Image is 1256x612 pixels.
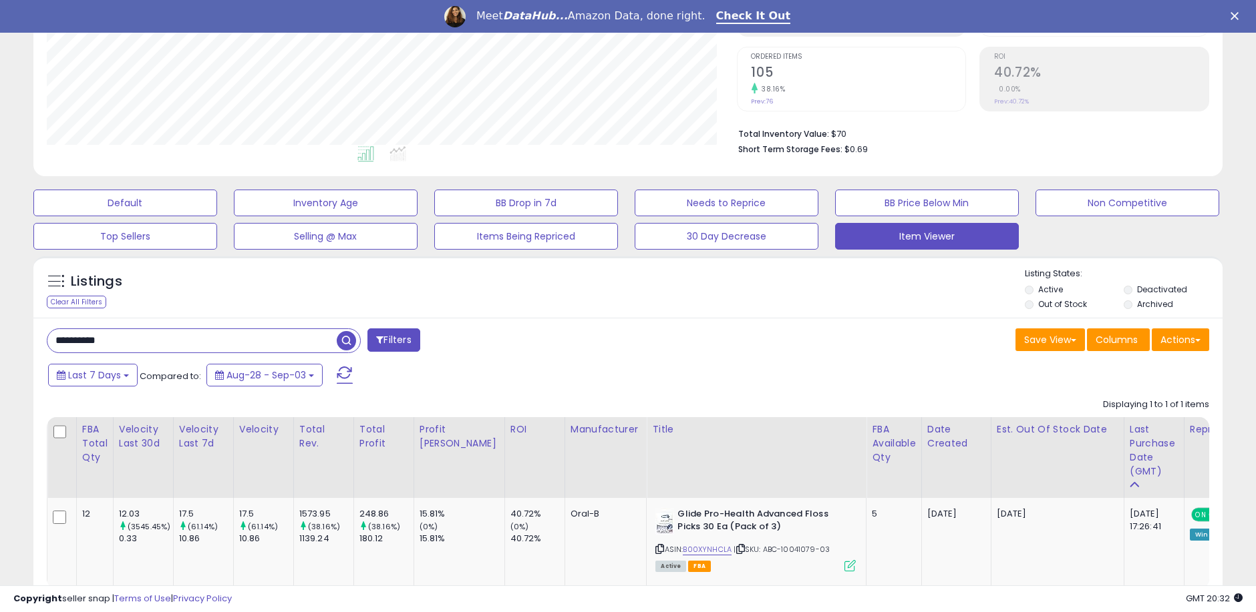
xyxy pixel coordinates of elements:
a: Terms of Use [114,592,171,605]
button: Inventory Age [234,190,418,216]
span: Last 7 Days [68,368,121,382]
span: All listings currently available for purchase on Amazon [655,561,686,572]
div: FBA Available Qty [872,422,915,465]
small: Prev: 40.72% [994,97,1029,105]
a: B00XYNHCLA [683,544,732,555]
div: 248.86 [359,508,414,520]
div: Displaying 1 to 1 of 1 items [1103,398,1209,411]
strong: Copyright [13,592,62,605]
div: Title [652,422,860,436]
span: Compared to: [140,370,201,382]
div: 1573.95 [299,508,353,520]
button: Actions [1152,328,1209,351]
div: 12.03 [119,508,173,520]
button: Aug-28 - Sep-03 [206,364,323,386]
small: 38.16% [758,84,786,94]
button: BB Drop in 7d [434,190,618,216]
div: Close [1231,12,1244,20]
div: 12 [82,508,103,520]
button: Items Being Repriced [434,223,618,250]
button: Last 7 Days [48,364,138,386]
i: DataHub... [503,9,568,22]
div: Manufacturer [571,422,641,436]
span: Aug-28 - Sep-03 [226,368,306,382]
div: Total Rev. [299,422,348,450]
small: (61.14%) [248,521,278,532]
div: 15.81% [420,508,504,520]
li: $70 [739,125,1200,141]
button: Top Sellers [33,223,217,250]
div: 15.81% [420,533,504,545]
label: Archived [1137,298,1173,310]
a: Check It Out [716,9,791,24]
small: (0%) [420,521,438,532]
span: FBA [688,561,711,572]
div: Velocity Last 7d [179,422,228,450]
div: Date Created [927,422,985,450]
div: 40.72% [510,508,565,520]
small: (0%) [510,521,529,532]
span: | SKU: ABC-10041079-03 [734,544,830,555]
p: Listing States: [1025,268,1223,280]
div: 10.86 [179,533,233,545]
div: Clear All Filters [47,296,106,308]
button: Needs to Reprice [635,190,818,216]
a: Privacy Policy [173,592,232,605]
div: 10.86 [239,533,293,545]
button: Columns [1087,328,1150,351]
label: Deactivated [1137,284,1187,295]
div: Meet Amazon Data, done right. [476,9,705,23]
div: Repricing [1190,422,1242,436]
div: 40.72% [510,533,565,545]
div: Oral-B [571,508,637,520]
b: Short Term Storage Fees: [739,143,843,155]
h2: 105 [752,65,966,83]
button: Default [33,190,217,216]
div: 0.33 [119,533,173,545]
b: Glide Pro-Health Advanced Floss Picks 30 Ea (Pack of 3) [677,508,840,536]
div: Profit [PERSON_NAME] [420,422,499,450]
h2: 40.72% [994,65,1209,83]
button: Filters [367,328,420,352]
div: [DATE] [927,508,981,520]
small: (3545.45%) [128,521,171,532]
p: [DATE] [997,508,1114,520]
div: Velocity Last 30d [119,422,168,450]
button: Item Viewer [835,223,1019,250]
span: $0.69 [845,143,869,156]
button: BB Price Below Min [835,190,1019,216]
small: (61.14%) [188,521,218,532]
small: (38.16%) [368,521,400,532]
label: Active [1038,284,1063,295]
div: Velocity [239,422,288,436]
div: 17.5 [179,508,233,520]
div: seller snap | | [13,593,232,605]
div: Last Purchase Date (GMT) [1130,422,1179,479]
div: Est. Out Of Stock Date [997,422,1118,436]
small: Prev: 76 [752,97,774,105]
div: ASIN: [655,508,856,570]
div: 17.5 [239,508,293,520]
div: 1139.24 [299,533,353,545]
div: Total Profit [359,422,408,450]
b: Total Inventory Value: [739,128,830,139]
span: ON [1193,509,1209,521]
span: Ordered Items [752,53,966,61]
div: 5 [872,508,911,520]
small: 0.00% [994,84,1021,94]
div: [DATE] 17:26:41 [1130,508,1174,532]
div: 180.12 [359,533,414,545]
button: Save View [1015,328,1085,351]
h5: Listings [71,272,122,291]
label: Out of Stock [1038,298,1087,310]
span: ROI [994,53,1209,61]
div: ROI [510,422,559,436]
img: 41PsfHleWsL._SL40_.jpg [655,508,674,535]
button: Non Competitive [1036,190,1219,216]
span: Columns [1096,333,1138,346]
button: Selling @ Max [234,223,418,250]
span: 2025-09-11 20:32 GMT [1186,592,1243,605]
button: 30 Day Decrease [635,223,818,250]
div: Win BuyBox [1190,529,1237,541]
div: FBA Total Qty [82,422,108,465]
